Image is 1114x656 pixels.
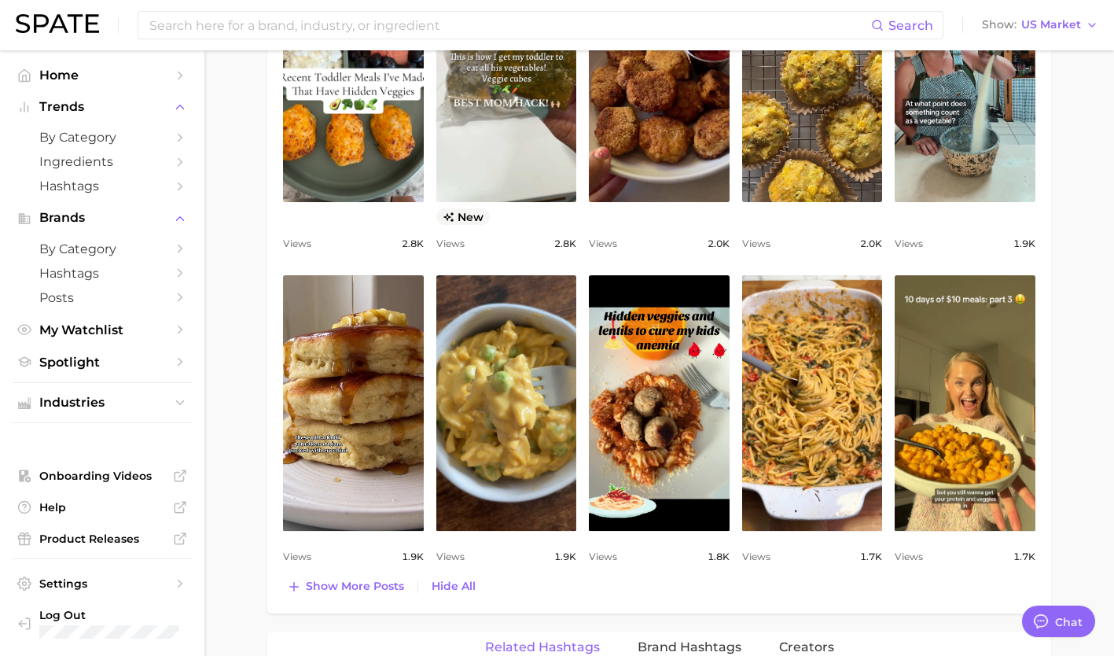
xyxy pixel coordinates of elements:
[779,640,834,654] span: Creators
[432,580,476,593] span: Hide All
[13,527,192,551] a: Product Releases
[13,464,192,488] a: Onboarding Videos
[39,266,165,281] span: Hashtags
[39,469,165,483] span: Onboarding Videos
[39,355,165,370] span: Spotlight
[16,14,99,33] img: SPATE
[860,234,882,253] span: 2.0k
[436,208,491,225] span: new
[39,100,165,114] span: Trends
[306,580,404,593] span: Show more posts
[402,234,424,253] span: 2.8k
[436,547,465,566] span: Views
[13,206,192,230] button: Brands
[708,234,730,253] span: 2.0k
[742,234,770,253] span: Views
[283,234,311,253] span: Views
[742,547,770,566] span: Views
[13,95,192,119] button: Trends
[982,20,1017,29] span: Show
[39,241,165,256] span: by Category
[39,396,165,410] span: Industries
[708,547,730,566] span: 1.8k
[1013,547,1035,566] span: 1.7k
[13,318,192,342] a: My Watchlist
[978,15,1102,35] button: ShowUS Market
[39,322,165,337] span: My Watchlist
[589,547,617,566] span: Views
[428,576,480,597] button: Hide All
[39,68,165,83] span: Home
[13,286,192,310] a: Posts
[39,608,209,622] span: Log Out
[1021,20,1081,29] span: US Market
[436,234,465,253] span: Views
[148,12,871,39] input: Search here for a brand, industry, or ingredient
[554,547,576,566] span: 1.9k
[13,350,192,374] a: Spotlight
[554,234,576,253] span: 2.8k
[39,577,165,591] span: Settings
[13,149,192,174] a: Ingredients
[13,237,192,261] a: by Category
[39,154,165,169] span: Ingredients
[638,640,741,654] span: Brand Hashtags
[888,18,933,33] span: Search
[13,603,192,643] a: Log out. Currently logged in with e-mail nuria@godwinretailgroup.com.
[13,261,192,286] a: Hashtags
[13,572,192,595] a: Settings
[589,234,617,253] span: Views
[283,547,311,566] span: Views
[39,179,165,193] span: Hashtags
[39,130,165,145] span: by Category
[39,532,165,546] span: Product Releases
[860,547,882,566] span: 1.7k
[895,547,923,566] span: Views
[402,547,424,566] span: 1.9k
[39,290,165,305] span: Posts
[13,496,192,519] a: Help
[485,640,600,654] span: Related Hashtags
[1013,234,1035,253] span: 1.9k
[13,174,192,198] a: Hashtags
[39,211,165,225] span: Brands
[13,391,192,415] button: Industries
[283,576,408,598] button: Show more posts
[895,234,923,253] span: Views
[39,500,165,514] span: Help
[13,125,192,149] a: by Category
[13,63,192,87] a: Home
